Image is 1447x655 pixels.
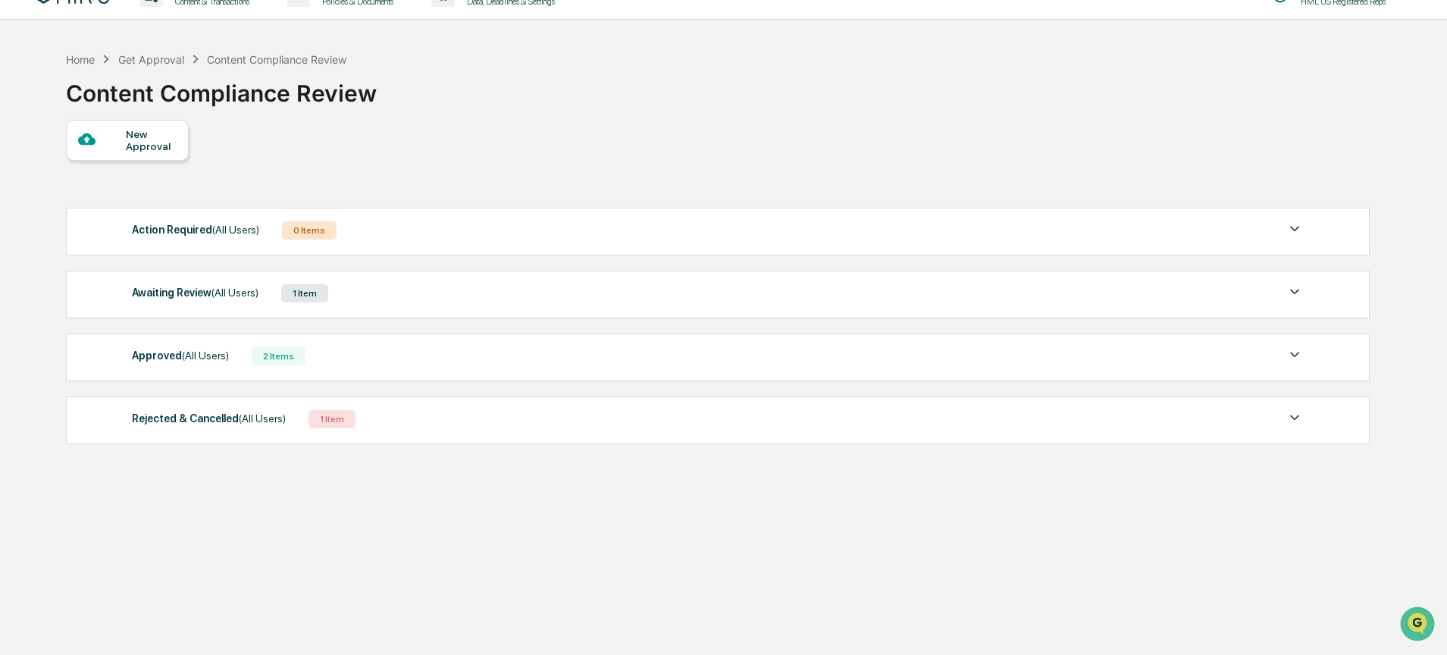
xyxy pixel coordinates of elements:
img: 1746055101610-c473b297-6a78-478c-a979-82029cc54cd1 [15,116,42,143]
img: caret [1286,283,1304,301]
a: 🗄️Attestations [104,185,194,212]
div: 2 Items [252,347,305,365]
iframe: Open customer support [1398,605,1439,646]
a: 🔎Data Lookup [9,214,102,241]
img: caret [1286,409,1304,427]
img: caret [1286,220,1304,238]
span: Data Lookup [30,220,96,235]
div: Action Required [132,220,259,240]
div: 🖐️ [15,193,27,205]
span: (All Users) [212,224,259,236]
div: 1 Item [309,410,355,428]
span: (All Users) [182,349,229,362]
div: Approved [132,346,229,365]
span: (All Users) [239,412,286,425]
div: Content Compliance Review [207,53,346,66]
div: Get Approval [118,53,184,66]
button: Start new chat [258,121,276,139]
div: Content Compliance Review [66,67,377,107]
span: Attestations [125,191,188,206]
div: Home [66,53,95,66]
span: (All Users) [211,287,258,299]
div: 🔎 [15,221,27,233]
a: Powered byPylon [107,256,183,268]
div: We're available if you need us! [52,131,192,143]
a: 🖐️Preclearance [9,185,104,212]
img: caret [1286,346,1304,364]
div: 1 Item [281,284,328,302]
div: Rejected & Cancelled [132,409,286,428]
div: Awaiting Review [132,283,258,302]
div: 0 Items [282,221,337,240]
div: New Approval [126,128,177,152]
span: Preclearance [30,191,98,206]
div: 🗄️ [110,193,122,205]
p: How can we help? [15,32,276,56]
div: Start new chat [52,116,249,131]
span: Pylon [151,257,183,268]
